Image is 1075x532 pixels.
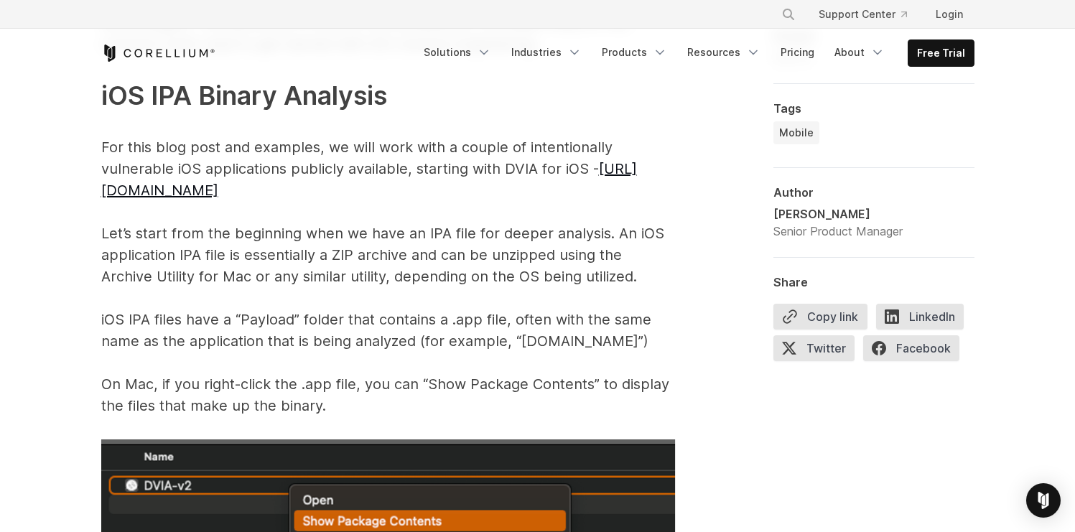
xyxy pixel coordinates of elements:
a: Corellium Home [101,45,215,62]
div: Tags [773,101,974,116]
div: Author [773,185,974,200]
a: LinkedIn [876,304,972,335]
a: Support Center [807,1,918,27]
span: iOS IPA Binary Analysis [101,80,387,111]
span: Twitter [773,335,855,361]
div: Navigation Menu [415,39,974,67]
div: Senior Product Manager [773,223,903,240]
a: Resources [679,39,769,65]
span: Facebook [863,335,959,361]
div: Open Intercom Messenger [1026,483,1061,518]
div: [PERSON_NAME] [773,205,903,223]
a: About [826,39,893,65]
span: LinkedIn [876,304,964,330]
a: Free Trial [908,40,974,66]
a: Industries [503,39,590,65]
a: Solutions [415,39,500,65]
a: Mobile [773,121,819,144]
button: Search [776,1,801,27]
span: Mobile [779,126,814,140]
a: Facebook [863,335,968,367]
button: Copy link [773,304,867,330]
div: Share [773,275,974,289]
div: Navigation Menu [764,1,974,27]
a: Twitter [773,335,863,367]
a: Products [593,39,676,65]
a: Login [924,1,974,27]
a: Pricing [772,39,823,65]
